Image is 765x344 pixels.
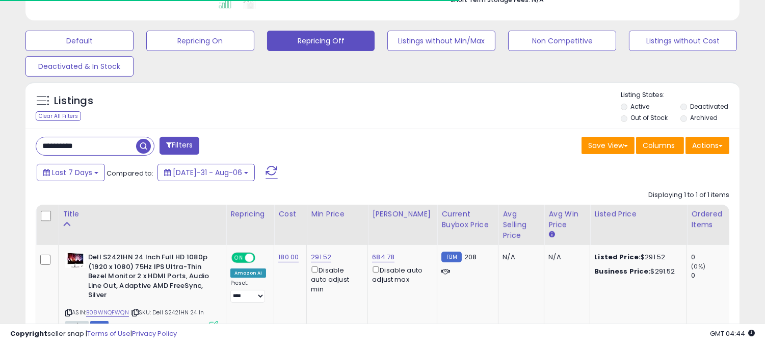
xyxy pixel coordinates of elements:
div: [PERSON_NAME] [372,209,433,219]
div: 0 [691,253,732,262]
span: ON [232,254,245,262]
label: Out of Stock [630,113,668,122]
div: $291.52 [594,267,679,276]
div: seller snap | | [10,329,177,339]
button: Listings without Cost [629,31,737,51]
span: Compared to: [107,168,153,178]
small: FBM [441,252,461,262]
div: Min Price [311,209,363,219]
span: 2025-08-14 04:44 GMT [710,329,755,338]
a: 684.78 [372,252,394,262]
button: Last 7 Days [37,164,105,181]
button: Listings without Min/Max [387,31,495,51]
a: Privacy Policy [132,329,177,338]
h5: Listings [54,94,93,108]
span: [DATE]-31 - Aug-06 [173,167,242,178]
div: Avg Selling Price [503,209,540,241]
div: Displaying 1 to 1 of 1 items [648,190,729,200]
div: Clear All Filters [36,111,81,121]
div: Preset: [230,280,266,303]
button: [DATE]-31 - Aug-06 [157,164,255,181]
div: Cost [278,209,302,219]
span: Last 7 Days [52,167,92,178]
label: Active [630,102,649,111]
div: N/A [548,253,582,262]
button: Deactivated & In Stock [25,56,134,77]
span: | SKU: Dell S2421HN 24 In [130,308,204,316]
div: Ordered Items [691,209,728,230]
label: Archived [690,113,718,122]
div: Disable auto adjust min [311,264,360,294]
div: Title [63,209,222,219]
b: Business Price: [594,266,650,276]
small: (0%) [691,262,705,271]
button: Repricing Off [267,31,375,51]
span: All listings currently available for purchase on Amazon [65,321,89,330]
small: Avg Win Price. [548,230,555,239]
div: N/A [503,253,536,262]
div: 0 [691,271,732,280]
a: 180.00 [278,252,299,262]
button: Filters [160,137,199,155]
b: Dell S2421HN 24 Inch Full HD 1080p (1920 x 1080) 75Hz IPS Ultra-Thin Bezel Monitor 2 x HDMI Ports... [88,253,212,303]
a: B08WNQFWQN [86,308,129,317]
label: Deactivated [690,102,728,111]
div: Listed Price [594,209,682,219]
a: 291.52 [311,252,331,262]
a: Terms of Use [87,329,130,338]
b: Listed Price: [594,252,641,262]
button: Actions [685,137,729,154]
div: Disable auto adjust max [372,264,429,284]
div: Repricing [230,209,270,219]
div: Amazon AI [230,268,266,278]
button: Repricing On [146,31,254,51]
p: Listing States: [621,90,740,100]
div: Avg Win Price [548,209,586,230]
span: OFF [254,254,270,262]
div: Current Buybox Price [441,209,494,230]
button: Non Competitive [508,31,616,51]
img: 41AlPPWWZZL._SL40_.jpg [65,253,86,268]
div: $291.52 [594,253,679,262]
span: Columns [643,140,675,151]
button: Default [25,31,134,51]
button: Save View [582,137,635,154]
span: FBM [90,321,109,330]
strong: Copyright [10,329,47,338]
span: 208 [464,252,477,262]
button: Columns [636,137,684,154]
